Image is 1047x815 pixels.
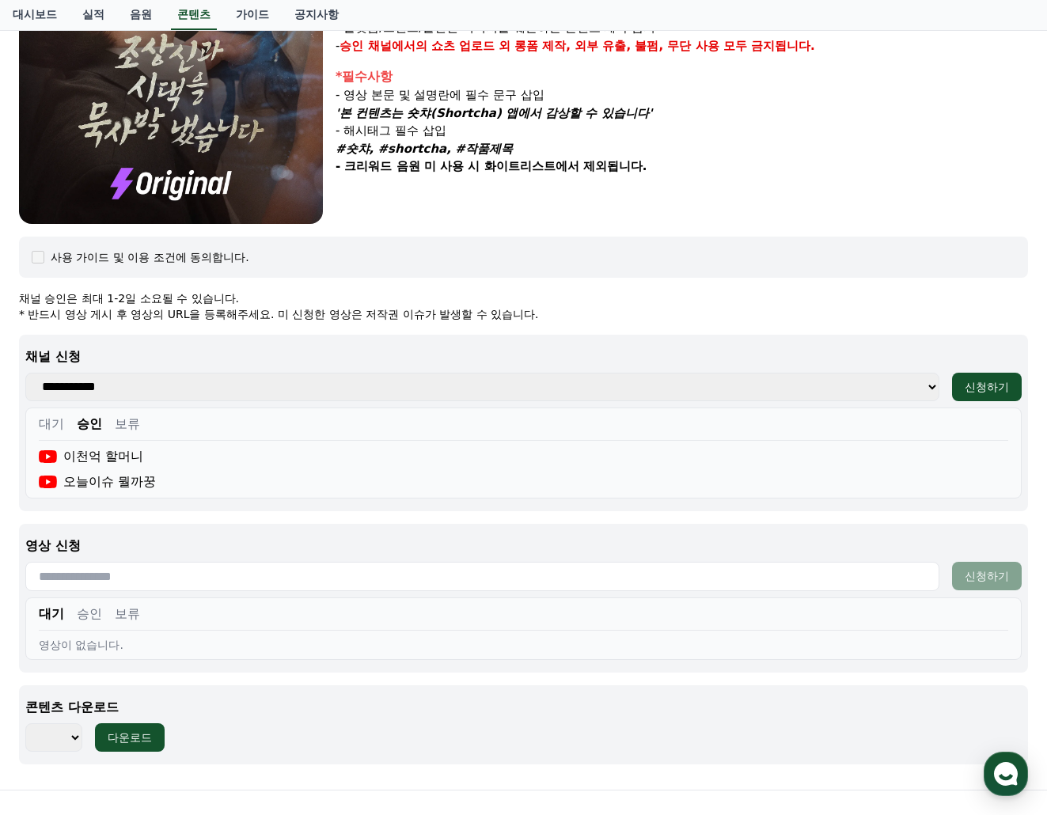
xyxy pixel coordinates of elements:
[336,122,1028,140] p: - 해시태그 필수 삽입
[95,723,165,752] button: 다운로드
[336,37,1028,55] p: -
[5,502,104,541] a: 홈
[77,605,102,624] button: 승인
[50,525,59,538] span: 홈
[952,373,1022,401] button: 신청하기
[514,39,815,53] strong: 롱폼 제작, 외부 유출, 불펌, 무단 사용 모두 금지됩니다.
[965,568,1009,584] div: 신청하기
[104,502,204,541] a: 대화
[336,159,647,173] strong: - 크리워드 음원 미 사용 시 화이트리스트에서 제외됩니다.
[39,637,1008,653] div: 영상이 없습니다.
[336,106,652,120] em: '본 컨텐츠는 숏챠(Shortcha) 앱에서 감상할 수 있습니다'
[19,306,1028,322] p: * 반드시 영상 게시 후 영상의 URL을 등록해주세요. 미 신청한 영상은 저작권 이슈가 발생할 수 있습니다.
[25,347,1022,366] p: 채널 신청
[108,730,152,745] div: 다운로드
[336,67,1028,86] div: *필수사항
[39,605,64,624] button: 대기
[965,379,1009,395] div: 신청하기
[204,502,304,541] a: 설정
[25,698,1022,717] p: 콘텐츠 다운로드
[19,290,1028,306] p: 채널 승인은 최대 1-2일 소요될 수 있습니다.
[115,605,140,624] button: 보류
[25,536,1022,555] p: 영상 신청
[340,39,510,53] strong: 승인 채널에서의 쇼츠 업로드 외
[145,526,164,539] span: 대화
[39,447,143,466] div: 이천억 할머니
[51,249,249,265] div: 사용 가이드 및 이용 조건에 동의합니다.
[77,415,102,434] button: 승인
[336,142,513,156] em: #숏챠, #shortcha, #작품제목
[245,525,264,538] span: 설정
[336,86,1028,104] p: - 영상 본문 및 설명란에 필수 문구 삽입
[952,562,1022,590] button: 신청하기
[39,415,64,434] button: 대기
[39,472,156,491] div: 오늘이슈 뭘까꿍
[115,415,140,434] button: 보류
